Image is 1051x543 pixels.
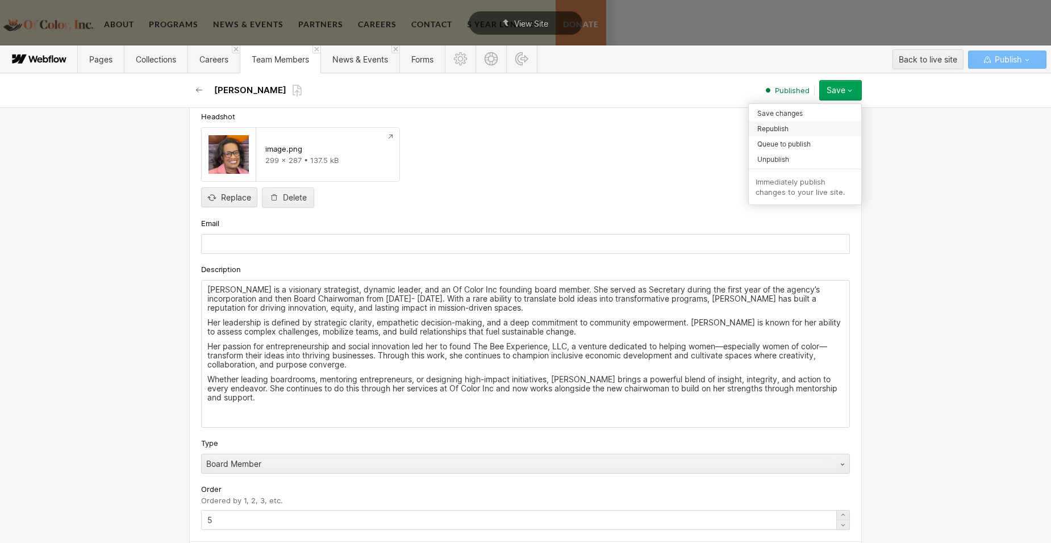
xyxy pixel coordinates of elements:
span: Save changes [757,108,803,119]
button: Back to live site [892,49,964,69]
button: Publish [968,51,1046,69]
h2: [PERSON_NAME] [214,85,286,96]
span: Ordered by 1, 2, 3, etc. [201,496,283,505]
span: Publish [992,51,1021,68]
span: News & Events [332,55,388,64]
button: Delete [262,187,314,208]
div: image.png [265,144,302,153]
span: Queue to publish [757,139,811,149]
div: Delete [283,193,307,202]
a: Close 'Team Members' tab [312,45,320,53]
p: Whether leading boardrooms, mentoring entrepreneurs, or designing high-impact initiatives, [PERSO... [207,375,844,402]
span: Headshot [201,111,235,122]
span: Description [201,264,241,274]
div: Board Member [202,455,827,473]
span: Careers [199,55,228,64]
p: ‍ [207,408,844,417]
span: Unpublish [757,154,789,165]
p: Her leadership is defined by strategic clarity, empathetic decision-making, and a deep commitment... [207,318,844,336]
a: Preview file [381,128,399,146]
span: Collections [136,55,176,64]
span: Email [201,218,219,228]
p: [PERSON_NAME] is a visionary strategist, dynamic leader, and an Of Color Inc founding board membe... [207,285,844,312]
p: Her passion for entrepreneurship and social innovation led her to found The Bee Experience, LLC, ... [207,342,844,369]
span: Team Members [252,55,309,64]
span: Order [201,484,221,494]
div: 299 x 287 • 137.5 kB [265,156,390,165]
a: Close 'News & Events' tab [391,45,399,53]
span: Forms [411,55,433,64]
div: Back to live site [899,51,957,68]
img: 63d9747872ca7b21c0d05b89_image.png [208,135,249,174]
span: View Site [514,19,548,28]
span: Type [201,438,218,448]
a: Close 'Careers' tab [232,45,240,53]
span: Pages [89,55,112,64]
span: Republish [757,123,789,134]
